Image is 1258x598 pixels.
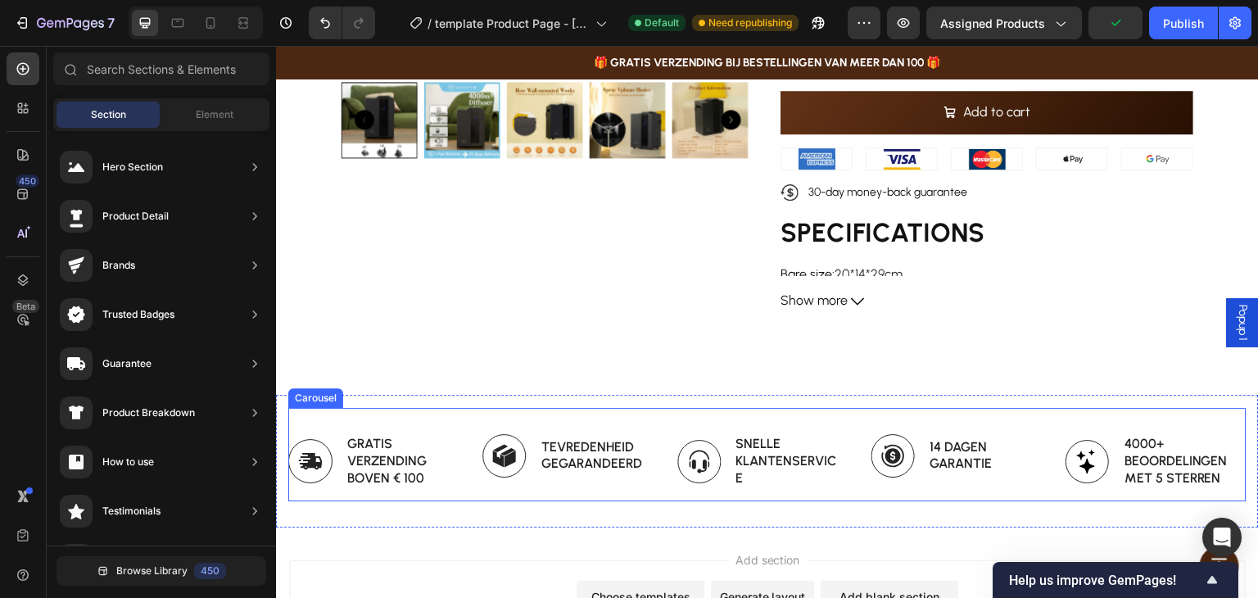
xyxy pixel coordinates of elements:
[71,390,179,441] p: gratis verzending boven € 100
[2,8,981,25] p: 🎁 GRATIS VERZENDING BIJ BESTELLINGEN VAN MEER DAN 100 🎁
[505,220,627,236] p: :
[102,159,163,175] div: Hero Section
[435,15,589,32] span: template Product Page - [DATE] 15:10:27
[1149,7,1218,39] button: Publish
[505,171,708,202] h1: SPECIFICATIONS
[790,394,834,437] img: 432750572815254551-e1829617-372c-4814-9c5a-9c42e2410feb.svg
[7,7,122,39] button: 7
[309,7,375,39] div: Undo/Redo
[940,15,1045,32] span: Assigned Products
[401,394,446,437] img: gempages_432750572815254551-24ffd40a-bce6-4121-b7c4-a8c2eb223225.svg
[102,356,152,372] div: Guarantee
[595,388,640,432] img: gempages_432750572815254551-79a88ae7-7e81-40d3-8ea3-4ee549b0a658.svg
[102,503,161,519] div: Testimonials
[645,16,679,30] span: Default
[265,393,373,428] p: tevredenheid gegarandeerd
[102,405,195,421] div: Product Breakdown
[654,393,762,428] p: 14 dagen garantie
[505,45,917,88] button: Add to cart
[116,564,188,578] span: Browse Library
[778,102,815,124] img: gempages_586017887307760475-17c55cc0-0726-4491-af2b-2ebe8a2b5c58.png
[505,243,917,267] button: Show more
[863,102,900,124] img: gempages_586017887307760475-ac094cae-3095-47eb-a78c-64d725522e31.png
[926,7,1082,39] button: Assigned Products
[446,64,465,84] button: Carousel Next Arrow
[505,220,556,236] span: Bare size
[958,259,975,295] span: Popup 1
[196,107,233,122] span: Element
[102,208,169,224] div: Product Detail
[16,174,39,188] div: 450
[276,46,1258,598] iframe: Design area
[79,64,98,84] button: Carousel Back Arrow
[559,220,627,236] span: 20*14*29cm
[523,102,559,124] img: gempages_586017887307760475-2c8833ab-0599-4b33-8bfc-599d8d099b59.png
[693,102,730,124] img: gempages_586017887307760475-8a03d6c4-f15c-4eff-bbe4-7a81d5a1f490.png
[206,388,251,432] img: 432750572815254551-4c649491-4898-41e4-8a70-5f23beefe42b.svg
[1163,15,1204,32] div: Publish
[107,13,115,33] p: 7
[1009,570,1222,590] button: Show survey - Help us improve GemPages!
[1202,518,1242,557] div: Open Intercom Messenger
[91,107,126,122] span: Section
[102,306,174,323] div: Trusted Badges
[57,556,266,586] button: Browse Library450
[1009,573,1202,588] span: Help us improve GemPages!
[532,139,691,154] p: 30-day money-back guarantee
[848,390,956,441] p: 4000+ beoordelingen met 5 sterren
[428,15,432,32] span: /
[687,55,754,79] div: Add to cart
[16,345,64,360] div: Carousel
[12,300,39,313] div: Beta
[102,257,135,274] div: Brands
[460,390,568,441] p: snelle klantenservice
[102,454,154,470] div: How to use
[53,52,269,85] input: Search Sections & Elements
[708,16,792,30] span: Need republishing
[505,243,572,267] span: Show more
[608,102,645,124] img: gempages_586017887307760475-b49d429a-d18e-4b9a-8ecc-ff31e5ec72d7.png
[12,393,57,437] img: 432750572815254551-bdfae9bb-78ef-45d4-be06-265b4d88f730.svg
[194,563,226,579] div: 450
